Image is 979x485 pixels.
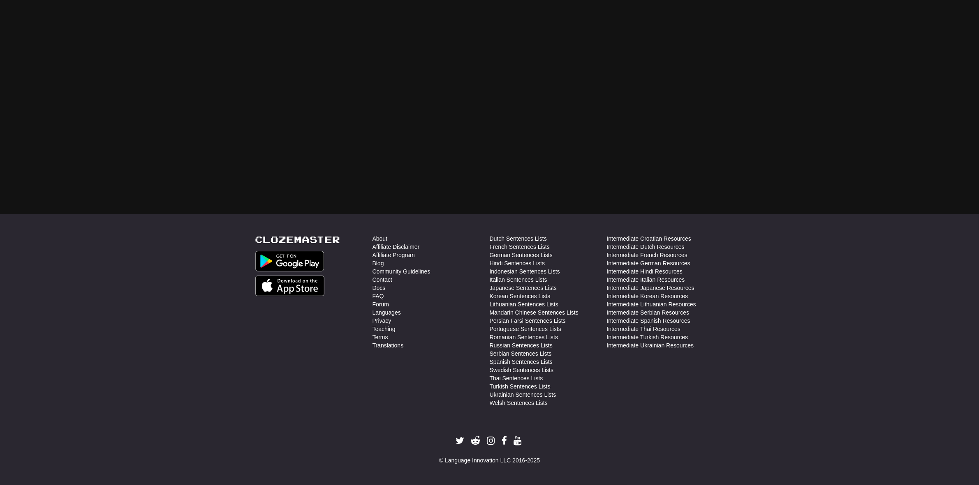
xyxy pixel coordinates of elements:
[490,259,545,267] a: Hindi Sentences Lists
[490,267,560,276] a: Indonesian Sentences Lists
[607,325,681,333] a: Intermediate Thai Resources
[607,243,685,251] a: Intermediate Dutch Resources
[490,325,561,333] a: Portuguese Sentences Lists
[373,234,388,243] a: About
[490,308,579,317] a: Mandarin Chinese Sentences Lists
[255,276,325,296] img: Get it on App Store
[490,284,557,292] a: Japanese Sentences Lists
[490,234,547,243] a: Dutch Sentences Lists
[490,349,552,358] a: Serbian Sentences Lists
[607,292,688,300] a: Intermediate Korean Resources
[255,456,724,464] div: © Language Innovation LLC 2016-2025
[373,333,388,341] a: Terms
[607,341,694,349] a: Intermediate Ukrainian Resources
[607,308,690,317] a: Intermediate Serbian Resources
[490,391,556,399] a: Ukrainian Sentences Lists
[490,374,543,382] a: Thai Sentences Lists
[373,251,415,259] a: Affiliate Program
[490,300,558,308] a: Lithuanian Sentences Lists
[255,251,324,271] img: Get it on Google Play
[373,292,384,300] a: FAQ
[373,317,391,325] a: Privacy
[607,333,688,341] a: Intermediate Turkish Resources
[607,251,687,259] a: Intermediate French Resources
[490,399,548,407] a: Welsh Sentences Lists
[607,234,691,243] a: Intermediate Croatian Resources
[607,267,683,276] a: Intermediate Hindi Resources
[607,284,694,292] a: Intermediate Japanese Resources
[490,333,558,341] a: Romanian Sentences Lists
[373,259,384,267] a: Blog
[490,382,551,391] a: Turkish Sentences Lists
[490,366,554,374] a: Swedish Sentences Lists
[607,276,685,284] a: Intermediate Italian Resources
[490,251,553,259] a: German Sentences Lists
[607,259,690,267] a: Intermediate German Resources
[607,317,690,325] a: Intermediate Spanish Resources
[373,325,396,333] a: Teaching
[607,300,696,308] a: Intermediate Lithuanian Resources
[490,276,547,284] a: Italian Sentences Lists
[490,243,550,251] a: French Sentences Lists
[373,308,401,317] a: Languages
[373,267,430,276] a: Community Guidelines
[373,284,386,292] a: Docs
[490,292,551,300] a: Korean Sentences Lists
[373,300,389,308] a: Forum
[490,317,566,325] a: Persian Farsi Sentences Lists
[255,234,340,245] a: Clozemaster
[490,341,553,349] a: Russian Sentences Lists
[373,276,392,284] a: Contact
[373,341,404,349] a: Translations
[490,358,553,366] a: Spanish Sentences Lists
[373,243,420,251] a: Affiliate Disclaimer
